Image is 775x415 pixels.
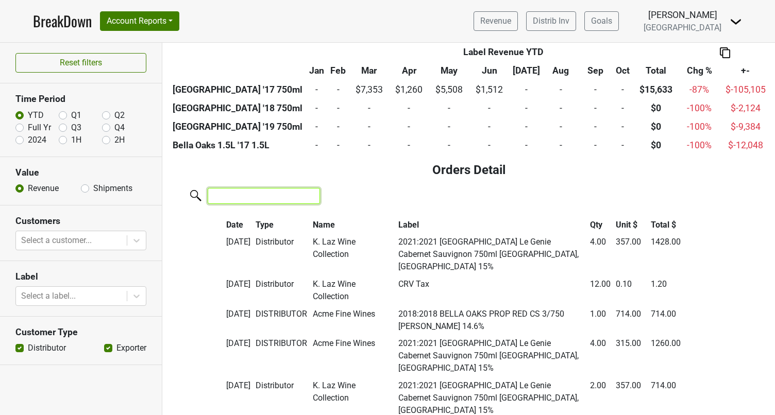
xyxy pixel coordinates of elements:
[613,335,649,377] td: 315.00
[253,216,310,234] th: Type: activate to sort column ascending
[633,61,679,80] th: Total: activate to sort column ascending
[71,109,81,122] label: Q1
[679,99,720,117] td: -100 %
[114,109,125,122] label: Q2
[114,134,125,146] label: 2H
[649,216,689,234] th: Total $: activate to sort column ascending
[28,134,46,146] label: 2024
[327,99,349,117] td: -
[544,117,578,136] td: -
[28,122,51,134] label: Full Yr
[330,45,676,59] div: Revenue YTD
[327,61,349,80] th: Feb: activate to sort column ascending
[306,80,327,99] td: -
[349,117,389,136] td: -
[679,61,720,80] th: Chg %: activate to sort column ascending
[306,99,327,117] td: -
[15,53,146,73] button: Reset filters
[613,275,649,305] td: 0.10
[349,136,389,154] td: -
[649,305,689,335] td: 714.00
[310,275,396,305] td: K. Laz Wine Collection
[100,11,179,31] button: Account Reports
[396,305,587,335] td: 2018:2018 BELLA OAKS PROP RED CS 3/750 [PERSON_NAME] 14.6%
[28,109,44,122] label: YTD
[306,117,327,136] td: -
[720,117,771,136] td: $-9,384
[649,275,689,305] td: 1.20
[114,122,125,134] label: Q4
[429,61,469,80] th: May: activate to sort column ascending
[469,80,510,99] td: $1,512
[224,305,253,335] td: [DATE]
[526,11,576,31] a: Distrib Inv
[389,80,429,99] td: $1,260
[613,61,633,80] th: Oct: activate to sort column ascending
[510,61,544,80] th: Jul: activate to sort column ascending
[510,99,544,117] td: -
[578,61,613,80] th: Sep: activate to sort column ascending
[587,216,613,234] th: Qty: activate to sort column ascending
[578,136,613,154] td: -
[633,99,679,117] th: $0
[578,99,613,117] td: -
[71,134,81,146] label: 1H
[349,61,389,80] th: Mar: activate to sort column ascending
[253,335,310,377] td: DISTRIBUTOR
[649,234,689,276] td: 1428.00
[510,136,544,154] td: -
[544,61,578,80] th: Aug: activate to sort column ascending
[587,305,613,335] td: 1.00
[720,61,771,80] th: +-: activate to sort column ascending
[15,216,146,227] h3: Customers
[327,80,349,99] td: -
[474,11,518,31] a: Revenue
[613,117,633,136] td: -
[171,163,767,178] h4: Orders Detail
[463,47,488,57] span: Label
[679,136,720,154] td: -100 %
[730,15,742,28] img: Dropdown Menu
[679,117,720,136] td: -100 %
[170,99,306,117] th: [GEOGRAPHIC_DATA] '18 750ml
[613,305,649,335] td: 714.00
[469,99,510,117] td: -
[224,234,253,276] td: [DATE]
[429,99,469,117] td: -
[587,275,613,305] td: 12.00
[429,117,469,136] td: -
[587,335,613,377] td: 4.00
[253,234,310,276] td: Distributor
[544,136,578,154] td: -
[389,136,429,154] td: -
[306,136,327,154] td: -
[396,335,587,377] td: 2021:2021 [GEOGRAPHIC_DATA] Le Genie Cabernet Sauvignon 750ml [GEOGRAPHIC_DATA], [GEOGRAPHIC_DATA...
[71,122,81,134] label: Q3
[720,80,771,99] td: $-105,105
[349,80,389,99] td: $7,353
[469,136,510,154] td: -
[396,234,587,276] td: 2021:2021 [GEOGRAPHIC_DATA] Le Genie Cabernet Sauvignon 750ml [GEOGRAPHIC_DATA], [GEOGRAPHIC_DATA...
[28,182,59,195] label: Revenue
[327,136,349,154] td: -
[327,117,349,136] td: -
[310,216,396,234] th: Name: activate to sort column ascending
[429,136,469,154] td: -
[644,8,721,22] div: [PERSON_NAME]
[633,136,679,154] th: $0
[389,61,429,80] th: Apr: activate to sort column ascending
[349,99,389,117] td: -
[15,94,146,105] h3: Time Period
[613,234,649,276] td: 357.00
[170,61,306,80] th: &nbsp;: activate to sort column ascending
[310,335,396,377] td: Acme Fine Wines
[170,136,306,154] th: Bella Oaks 1.5L '17 1.5L
[15,271,146,282] h3: Label
[310,234,396,276] td: K. Laz Wine Collection
[389,99,429,117] td: -
[469,117,510,136] td: -
[224,335,253,377] td: [DATE]
[253,275,310,305] td: Distributor
[584,11,619,31] a: Goals
[644,23,721,32] span: [GEOGRAPHIC_DATA]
